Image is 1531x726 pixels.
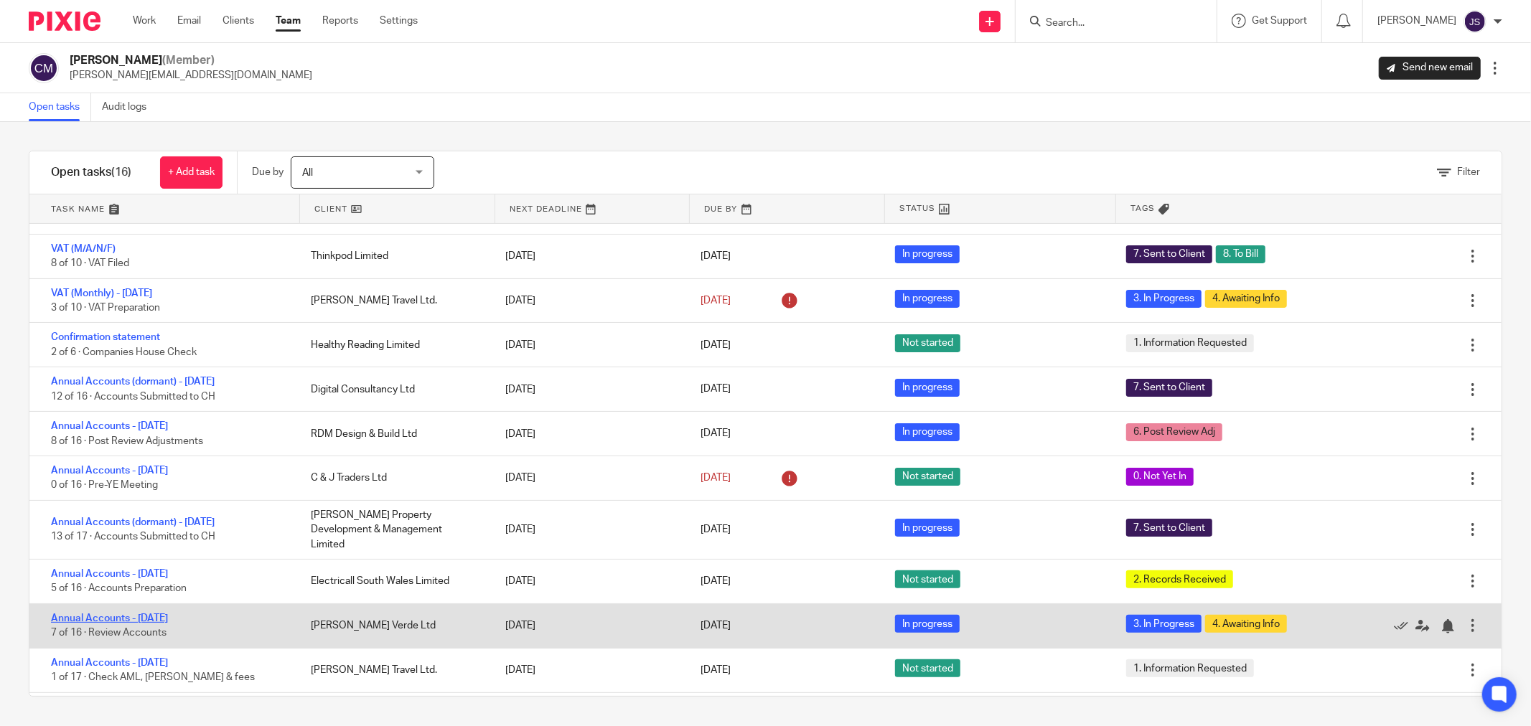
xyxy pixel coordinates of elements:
span: 2. Records Received [1126,570,1233,588]
h2: [PERSON_NAME] [70,53,312,68]
a: VAT (M/A/N/F) [51,244,116,254]
h1: Open tasks [51,165,131,180]
div: [DATE] [491,567,685,595]
span: 7. Sent to Client [1126,519,1212,537]
div: C & J Traders Ltd [296,463,491,492]
span: [DATE] [701,340,731,350]
span: Get Support [1252,16,1307,26]
a: Email [177,14,201,28]
span: 3. In Progress [1126,615,1202,633]
div: Healthy Reading Limited [296,331,491,359]
a: Annual Accounts - [DATE] [51,658,168,668]
div: [PERSON_NAME] Verde Ltd [296,611,491,640]
a: Annual Accounts - [DATE] [51,466,168,476]
div: [DATE] [491,611,685,640]
img: svg%3E [1464,10,1486,33]
span: In progress [895,615,960,633]
span: [DATE] [701,429,731,439]
span: In progress [895,290,960,308]
div: [PERSON_NAME] Travel Ltd. [296,286,491,315]
span: [DATE] [701,524,731,534]
a: Clients [223,14,254,28]
span: [DATE] [701,385,731,395]
span: Not started [895,659,960,677]
span: 5 of 16 · Accounts Preparation [51,584,187,594]
span: 2 of 6 · Companies House Check [51,347,197,357]
div: RDM Design & Build Ltd [296,420,491,448]
span: In progress [895,519,960,537]
a: Audit logs [102,93,157,121]
a: Annual Accounts (dormant) - [DATE] [51,517,215,527]
span: [DATE] [701,665,731,675]
a: + Add task [160,156,223,189]
span: 13 of 17 · Accounts Submitted to CH [51,532,215,542]
span: Tags [1130,202,1155,214]
span: 1. Information Requested [1126,659,1254,677]
div: [DATE] [491,656,685,684]
div: [DATE] [491,331,685,359]
span: 3. In Progress [1126,290,1202,308]
a: Mark as done [1394,618,1415,633]
span: Not started [895,570,960,588]
div: [DATE] [491,420,685,448]
span: [DATE] [701,296,731,306]
span: [DATE] [701,251,731,261]
div: Thinkpod Limited [296,242,491,270]
span: In progress [895,379,960,397]
span: All [302,168,313,178]
span: [DATE] [701,473,731,483]
div: [DATE] [491,463,685,492]
a: Team [276,14,301,28]
span: In progress [895,423,960,441]
p: Due by [252,165,284,179]
div: [PERSON_NAME] Property Development & Management Limited [296,501,491,559]
div: [DATE] [491,286,685,315]
span: 8 of 16 · Post Review Adjustments [51,436,203,446]
span: 7. Sent to Client [1126,379,1212,397]
span: 8. To Bill [1216,245,1265,263]
span: 4. Awaiting Info [1205,290,1287,308]
div: [DATE] [491,515,685,544]
div: Electricall South Wales Limited [296,567,491,595]
span: Filter [1457,167,1480,177]
span: 7. Sent to Client [1126,245,1212,263]
a: Send new email [1379,57,1481,80]
span: 7 of 16 · Review Accounts [51,628,167,638]
span: [DATE] [701,576,731,586]
span: 0 of 16 · Pre-YE Meeting [51,481,158,491]
span: 3 of 10 · VAT Preparation [51,303,160,313]
a: Open tasks [29,93,91,121]
a: Reports [322,14,358,28]
a: Settings [380,14,418,28]
span: Not started [895,468,960,486]
a: Confirmation statement [51,332,160,342]
span: (Member) [162,55,215,66]
a: Annual Accounts - [DATE] [51,613,168,623]
a: Work [133,14,156,28]
div: [DATE] [491,375,685,404]
a: Annual Accounts (dormant) - [DATE] [51,377,215,387]
span: 8 of 10 · VAT Filed [51,258,129,268]
div: [DATE] [491,242,685,270]
span: 1. Information Requested [1126,334,1254,352]
span: 6. Post Review Adj [1126,423,1222,441]
a: Annual Accounts - [DATE] [51,421,168,431]
div: Digital Consultancy Ltd [296,375,491,404]
a: VAT (Monthly) - [DATE] [51,288,152,298]
span: In progress [895,245,960,263]
div: [PERSON_NAME] Travel Ltd. [296,656,491,684]
span: 0. Not Yet In [1126,468,1194,486]
span: Status [899,202,935,214]
span: [DATE] [701,621,731,631]
p: [PERSON_NAME] [1377,14,1456,28]
input: Search [1044,17,1174,30]
p: [PERSON_NAME][EMAIL_ADDRESS][DOMAIN_NAME] [70,68,312,82]
span: Not started [895,334,960,352]
span: (16) [111,166,131,178]
span: 12 of 16 · Accounts Submitted to CH [51,392,215,402]
img: svg%3E [29,53,59,83]
img: Pixie [29,11,100,31]
span: 1 of 17 · Check AML, [PERSON_NAME] & fees [51,672,255,682]
a: Annual Accounts - [DATE] [51,569,168,579]
span: 4. Awaiting Info [1205,615,1287,633]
